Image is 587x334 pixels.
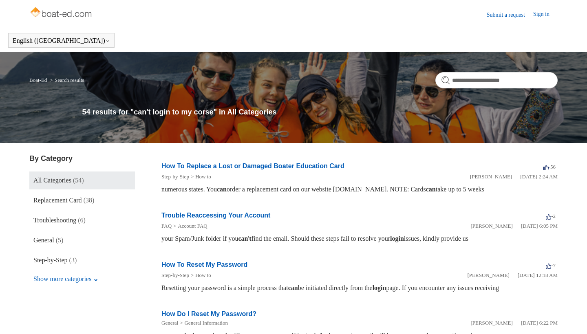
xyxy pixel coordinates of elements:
span: All Categories [33,177,71,184]
a: General Information [184,320,227,326]
em: can [217,186,227,193]
li: FAQ [161,222,172,230]
a: How To Replace a Lost or Damaged Boater Education Card [161,163,344,169]
time: 01/05/2024, 18:22 [521,320,558,326]
a: Step-by-Step [161,272,189,278]
li: Step-by-Step [161,173,189,181]
a: How To Reset My Password [161,261,247,268]
a: Trouble Reaccessing Your Account [161,212,270,219]
em: can [426,186,436,193]
a: General [161,320,178,326]
a: Boat-Ed [29,77,47,83]
a: How Do I Reset My Password? [161,310,256,317]
li: Search results [49,77,84,83]
span: -56 [543,164,556,170]
li: Step-by-Step [161,271,189,279]
a: All Categories (54) [29,171,135,189]
li: [PERSON_NAME] [470,319,512,327]
div: Resetting your password is a simple process that be initiated directly from the page. If you enco... [161,283,558,293]
a: Sign in [533,10,558,20]
time: 01/05/2024, 18:05 [521,223,558,229]
a: Step-by-Step (3) [29,251,135,269]
span: General [33,237,54,244]
li: How to [189,271,211,279]
li: Account FAQ [172,222,207,230]
li: General Information [178,319,228,327]
li: How to [189,173,211,181]
a: FAQ [161,223,172,229]
span: (3) [69,257,77,264]
em: can [288,284,298,291]
button: English ([GEOGRAPHIC_DATA]) [13,37,110,44]
span: (54) [73,177,84,184]
li: [PERSON_NAME] [467,271,509,279]
a: Submit a request [487,11,533,19]
a: General (5) [29,231,135,249]
li: [PERSON_NAME] [470,222,512,230]
span: Step-by-Step [33,257,68,264]
h1: 54 results for "can't login to my corse" in All Categories [82,107,558,118]
h3: By Category [29,153,135,164]
input: Search [435,72,558,88]
span: -2 [546,213,556,219]
span: -7 [546,262,556,268]
div: Live chat [560,307,581,328]
em: can [238,235,248,242]
li: Boat-Ed [29,77,49,83]
a: How to [195,174,211,180]
button: Show more categories [29,271,102,287]
em: login [373,284,386,291]
img: Boat-Ed Help Center home page [29,5,94,21]
li: General [161,319,178,327]
time: 03/14/2022, 00:18 [518,272,558,278]
span: Troubleshooting [33,217,76,224]
a: How to [195,272,211,278]
em: login [390,235,404,242]
em: t [249,235,251,242]
span: Replacement Card [33,197,82,204]
div: numerous states. You order a replacement card on our website [DOMAIN_NAME]. NOTE: Cards take up t... [161,185,558,194]
div: your Spam/Junk folder if you ' find the email. Should these steps fail to resolve your issues, ki... [161,234,558,244]
a: Replacement Card (38) [29,191,135,209]
a: Account FAQ [178,223,207,229]
span: (38) [84,197,95,204]
a: Troubleshooting (6) [29,211,135,229]
a: Step-by-Step [161,174,189,180]
span: (5) [56,237,64,244]
time: 03/11/2022, 02:24 [520,174,558,180]
li: [PERSON_NAME] [470,173,512,181]
span: (6) [78,217,86,224]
